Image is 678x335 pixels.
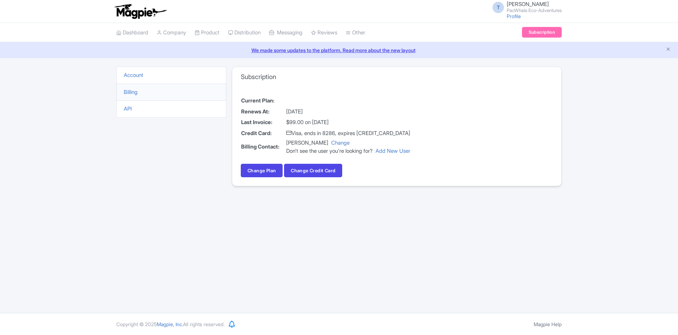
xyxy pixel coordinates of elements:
a: Magpie Help [534,321,562,327]
th: Current Plan: [241,95,286,106]
th: Credit Card: [241,128,286,139]
td: [PERSON_NAME] [286,139,411,155]
a: Add New User [376,147,410,154]
td: $99.00 on [DATE] [286,117,411,128]
img: logo-ab69f6fb50320c5b225c76a69d11143b.png [113,4,168,19]
small: PacWhale Eco-Adventures [507,8,562,13]
a: API [124,105,132,112]
th: Last Invoice: [241,117,286,128]
th: Billing Contact: [241,139,286,155]
a: Subscription [522,27,562,38]
a: Distribution [228,23,261,43]
a: Billing [124,89,138,95]
a: Company [157,23,186,43]
a: We made some updates to the platform. Read more about the new layout [4,46,674,54]
span: [PERSON_NAME] [507,1,549,7]
a: Dashboard [116,23,148,43]
button: Change Credit Card [284,164,342,177]
a: Account [124,72,143,78]
a: T [PERSON_NAME] PacWhale Eco-Adventures [488,1,562,13]
div: Copyright © 2025 All rights reserved. [112,320,229,328]
div: Don't see the user you're looking for? [286,147,410,155]
td: Visa, ends in 8286, expires [CREDIT_CARD_DATA] [286,128,411,139]
button: Close announcement [666,46,671,54]
span: T [493,2,504,13]
a: Change Plan [241,164,283,177]
a: Reviews [311,23,337,43]
a: Product [195,23,219,43]
a: Profile [507,13,521,19]
span: Magpie, Inc. [157,321,183,327]
h3: Subscription [241,73,276,81]
a: Messaging [269,23,302,43]
a: Change [331,139,350,146]
a: Other [346,23,365,43]
td: [DATE] [286,106,411,117]
th: Renews At: [241,106,286,117]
